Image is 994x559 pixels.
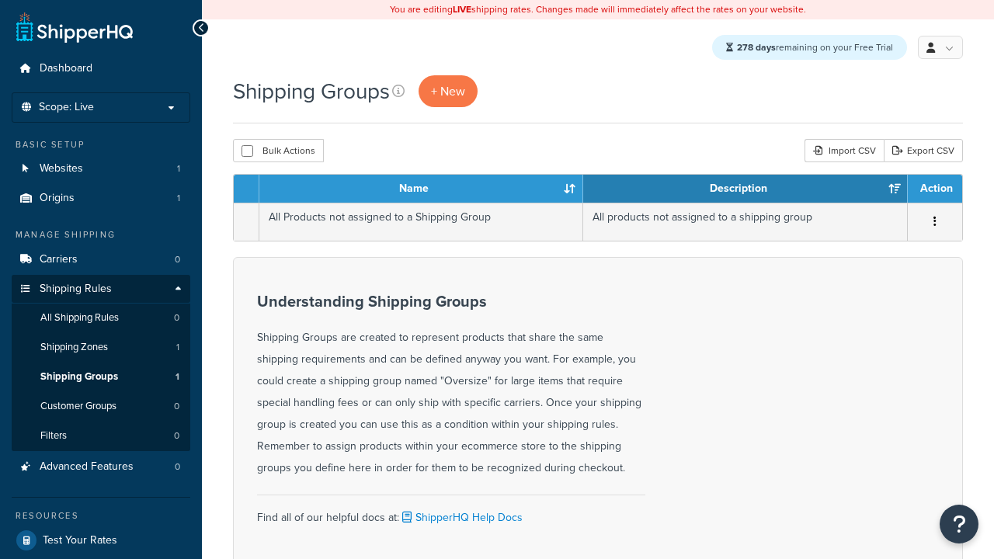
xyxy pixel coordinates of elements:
[40,429,67,443] span: Filters
[174,311,179,325] span: 0
[174,429,179,443] span: 0
[583,203,908,241] td: All products not assigned to a shipping group
[177,162,180,175] span: 1
[12,184,190,213] a: Origins 1
[12,363,190,391] a: Shipping Groups 1
[40,253,78,266] span: Carriers
[257,495,645,529] div: Find all of our helpful docs at:
[175,253,180,266] span: 0
[12,138,190,151] div: Basic Setup
[174,400,179,413] span: 0
[12,304,190,332] a: All Shipping Rules 0
[12,275,190,304] a: Shipping Rules
[12,155,190,183] li: Websites
[940,505,978,543] button: Open Resource Center
[399,509,523,526] a: ShipperHQ Help Docs
[176,341,179,354] span: 1
[259,203,583,241] td: All Products not assigned to a Shipping Group
[40,341,108,354] span: Shipping Zones
[43,534,117,547] span: Test Your Rates
[453,2,471,16] b: LIVE
[40,370,118,384] span: Shipping Groups
[12,184,190,213] li: Origins
[583,175,908,203] th: Description: activate to sort column ascending
[176,370,179,384] span: 1
[12,392,190,421] li: Customer Groups
[12,275,190,452] li: Shipping Rules
[12,245,190,274] a: Carriers 0
[257,293,645,479] div: Shipping Groups are created to represent products that share the same shipping requirements and c...
[12,453,190,481] li: Advanced Features
[39,101,94,114] span: Scope: Live
[12,228,190,241] div: Manage Shipping
[12,509,190,523] div: Resources
[233,76,390,106] h1: Shipping Groups
[12,155,190,183] a: Websites 1
[40,400,116,413] span: Customer Groups
[233,139,324,162] button: Bulk Actions
[12,392,190,421] a: Customer Groups 0
[884,139,963,162] a: Export CSV
[12,245,190,274] li: Carriers
[12,304,190,332] li: All Shipping Rules
[40,460,134,474] span: Advanced Features
[431,82,465,100] span: + New
[40,283,112,296] span: Shipping Rules
[12,363,190,391] li: Shipping Groups
[908,175,962,203] th: Action
[175,460,180,474] span: 0
[805,139,884,162] div: Import CSV
[12,333,190,362] li: Shipping Zones
[12,453,190,481] a: Advanced Features 0
[40,162,83,175] span: Websites
[12,526,190,554] a: Test Your Rates
[419,75,478,107] a: + New
[40,311,119,325] span: All Shipping Rules
[177,192,180,205] span: 1
[12,333,190,362] a: Shipping Zones 1
[257,293,645,310] h3: Understanding Shipping Groups
[737,40,776,54] strong: 278 days
[40,62,92,75] span: Dashboard
[16,12,133,43] a: ShipperHQ Home
[40,192,75,205] span: Origins
[712,35,907,60] div: remaining on your Free Trial
[12,422,190,450] li: Filters
[12,422,190,450] a: Filters 0
[259,175,583,203] th: Name: activate to sort column ascending
[12,54,190,83] a: Dashboard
